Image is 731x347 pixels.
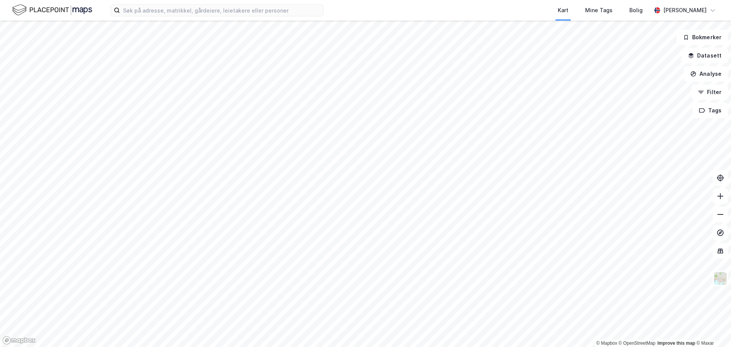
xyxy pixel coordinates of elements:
[693,103,728,118] button: Tags
[663,6,707,15] div: [PERSON_NAME]
[596,341,617,346] a: Mapbox
[713,271,728,286] img: Z
[693,310,731,347] iframe: Chat Widget
[684,66,728,82] button: Analyse
[677,30,728,45] button: Bokmerker
[120,5,323,16] input: Søk på adresse, matrikkel, gårdeiere, leietakere eller personer
[619,341,656,346] a: OpenStreetMap
[12,3,92,17] img: logo.f888ab2527a4732fd821a326f86c7f29.svg
[585,6,613,15] div: Mine Tags
[629,6,643,15] div: Bolig
[691,85,728,100] button: Filter
[658,341,695,346] a: Improve this map
[682,48,728,63] button: Datasett
[558,6,568,15] div: Kart
[2,336,36,345] a: Mapbox homepage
